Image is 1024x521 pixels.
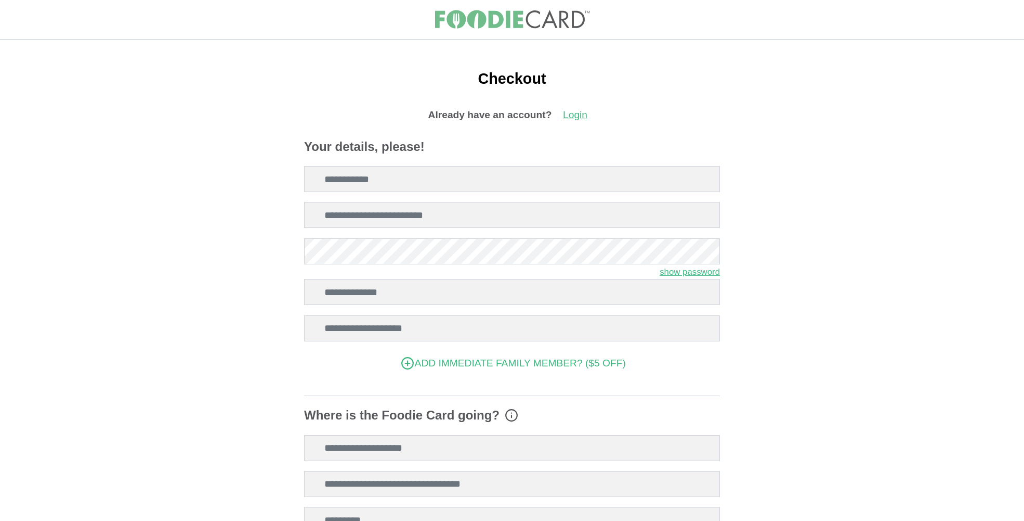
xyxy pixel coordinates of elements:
[304,137,720,156] legend: Your details, please!
[555,103,596,128] a: Login
[304,351,720,376] button: Add immediate family member? ($5 off)
[304,406,500,425] span: Where is the Foodie Card going?
[434,10,590,29] img: FoodieCard; Eat, Drink, Save, Donate
[660,267,720,277] small: show password
[428,109,552,120] strong: Already have an account?
[304,70,720,88] h1: Checkout
[660,264,720,279] a: show password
